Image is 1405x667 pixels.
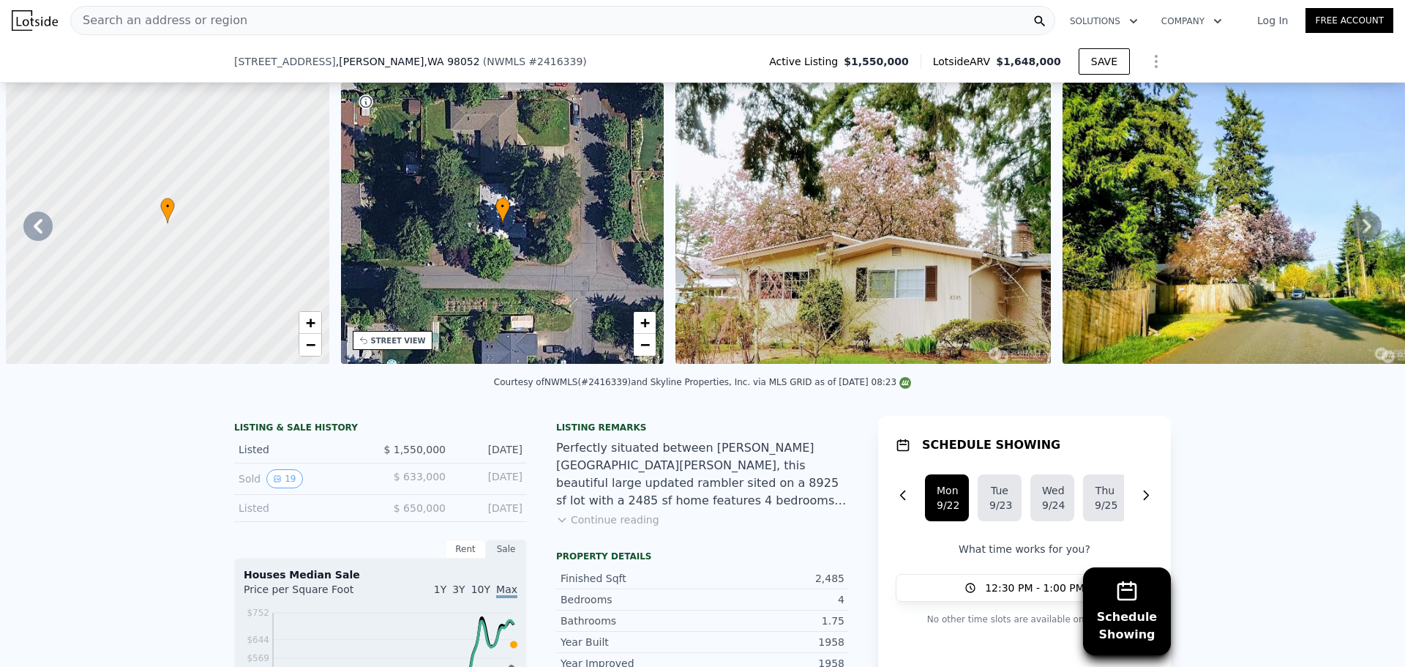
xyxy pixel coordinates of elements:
[1058,8,1150,34] button: Solutions
[640,313,650,332] span: +
[702,592,844,607] div: 4
[1095,498,1115,513] div: 9/25
[844,54,909,69] span: $1,550,000
[424,56,480,67] span: , WA 98052
[702,635,844,649] div: 1958
[989,483,1010,498] div: Tue
[496,584,517,598] span: Max
[457,501,522,515] div: [DATE]
[394,471,446,482] span: $ 633,000
[1042,483,1063,498] div: Wed
[247,635,269,645] tspan: $644
[556,551,849,562] div: Property details
[996,56,1061,67] span: $1,648,000
[299,312,321,334] a: Zoom in
[445,540,486,559] div: Rent
[937,498,957,513] div: 9/22
[1150,8,1234,34] button: Company
[336,54,480,69] span: , [PERSON_NAME]
[239,442,369,457] div: Listed
[978,474,1022,521] button: Tue9/23
[239,469,369,488] div: Sold
[937,483,957,498] div: Mon
[234,54,336,69] span: [STREET_ADDRESS]
[640,335,650,354] span: −
[483,54,587,69] div: ( )
[305,335,315,354] span: −
[495,198,510,223] div: •
[160,200,175,213] span: •
[634,334,656,356] a: Zoom out
[371,335,426,346] div: STREET VIEW
[702,614,844,628] div: 1.75
[933,54,996,69] span: Lotside ARV
[1142,47,1171,76] button: Show Options
[471,584,490,595] span: 10Y
[1042,498,1063,513] div: 9/24
[899,377,911,389] img: NWMLS Logo
[1079,48,1130,75] button: SAVE
[299,334,321,356] a: Zoom out
[305,313,315,332] span: +
[486,540,527,559] div: Sale
[922,436,1060,454] h1: SCHEDULE SHOWING
[495,200,510,213] span: •
[769,54,844,69] span: Active Listing
[234,422,527,436] div: LISTING & SALE HISTORY
[1083,474,1127,521] button: Thu9/25
[452,584,465,595] span: 3Y
[1083,567,1171,655] button: ScheduleShowing
[985,581,1084,595] span: 12:30 PM - 1:00 PM
[71,12,247,29] span: Search an address or region
[383,444,446,455] span: $ 1,550,000
[989,498,1010,513] div: 9/23
[561,571,702,586] div: Finished Sqft
[896,574,1153,602] button: 12:30 PM - 1:00 PM
[561,635,702,649] div: Year Built
[1305,8,1393,33] a: Free Account
[244,567,517,582] div: Houses Median Sale
[675,83,1051,364] img: Sale: 167346869 Parcel: 97671874
[528,56,582,67] span: # 2416339
[896,611,1153,628] p: No other time slots are available on this day
[1030,474,1074,521] button: Wed9/24
[561,592,702,607] div: Bedrooms
[160,198,175,223] div: •
[634,312,656,334] a: Zoom in
[266,469,302,488] button: View historical data
[556,513,659,527] button: Continue reading
[556,439,849,510] div: Perfectly situated between [PERSON_NAME][GEOGRAPHIC_DATA][PERSON_NAME], this beautiful large upda...
[244,582,381,605] div: Price per Square Foot
[494,377,911,387] div: Courtesy of NWMLS (#2416339) and Skyline Properties, Inc. via MLS GRID as of [DATE] 08:23
[434,584,446,595] span: 1Y
[457,469,522,488] div: [DATE]
[1240,13,1305,28] a: Log In
[247,608,269,618] tspan: $752
[702,571,844,586] div: 2,485
[561,614,702,628] div: Bathrooms
[556,422,849,433] div: Listing remarks
[925,474,969,521] button: Mon9/22
[896,542,1153,556] p: What time works for you?
[487,56,525,67] span: NWMLS
[12,10,58,31] img: Lotside
[394,502,446,514] span: $ 650,000
[457,442,522,457] div: [DATE]
[239,501,369,515] div: Listed
[1095,483,1115,498] div: Thu
[247,653,269,663] tspan: $569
